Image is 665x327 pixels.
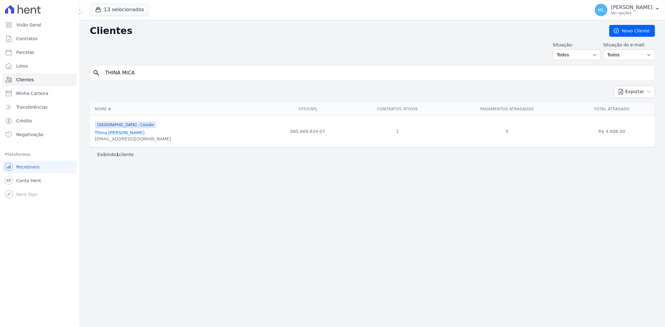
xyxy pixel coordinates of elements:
[16,90,48,97] span: Minha Carteira
[16,118,32,124] span: Crédito
[2,87,77,100] a: Minha Carteira
[614,86,655,98] button: Exportar
[2,60,77,72] a: Lotes
[598,8,604,12] span: ML
[16,63,28,69] span: Lotes
[2,161,77,173] a: Recebíveis
[603,42,655,48] label: Situação do e-mail:
[2,128,77,141] a: Negativação
[611,11,653,16] p: Ver opções
[16,131,44,138] span: Negativação
[2,32,77,45] a: Contratos
[569,103,655,116] th: Total Atrasado
[611,4,653,11] p: [PERSON_NAME]
[446,116,569,147] td: 5
[2,115,77,127] a: Crédito
[553,42,601,48] label: Situação:
[2,46,77,59] a: Parcelas
[16,178,41,184] span: Conta Hent
[95,121,156,128] span: [GEOGRAPHIC_DATA] - Cessão
[266,103,350,116] th: CPF/CNPJ
[90,4,149,16] button: 13 selecionados
[101,67,652,79] input: Buscar por nome, CPF ou e-mail
[16,164,40,170] span: Recebíveis
[5,151,75,158] div: Plataformas
[609,25,655,37] a: Novo Cliente
[90,103,266,116] th: Nome
[446,103,569,116] th: Pagamentos Atrasados
[2,174,77,187] a: Conta Hent
[2,101,77,113] a: Transferências
[590,1,665,19] button: ML [PERSON_NAME] Ver opções
[97,151,134,158] p: Exibindo cliente
[16,104,48,110] span: Transferências
[16,22,41,28] span: Visão Geral
[95,136,171,142] div: [EMAIL_ADDRESS][DOMAIN_NAME]
[93,69,100,77] i: search
[16,77,34,83] span: Clientes
[90,25,599,36] h2: Clientes
[2,73,77,86] a: Clientes
[569,116,655,147] td: R$ 4.608,00
[350,103,446,116] th: Contratos Ativos
[116,152,119,157] b: 1
[95,130,145,135] a: Thina [PERSON_NAME]
[2,19,77,31] a: Visão Geral
[16,49,34,55] span: Parcelas
[16,36,37,42] span: Contratos
[266,116,350,147] td: 085.669.634-07
[350,116,446,147] td: 1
